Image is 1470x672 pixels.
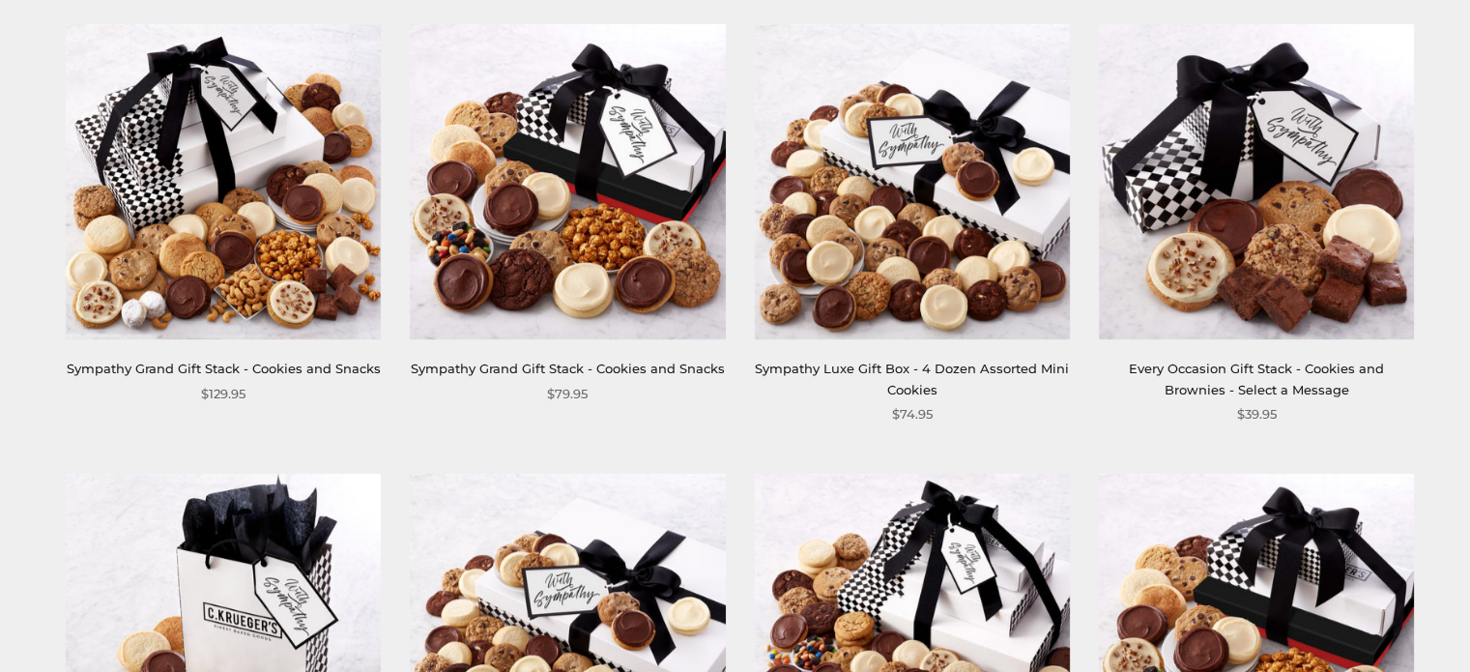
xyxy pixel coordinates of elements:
iframe: Sign Up via Text for Offers [15,599,200,657]
span: $74.95 [892,404,933,424]
img: Sympathy Luxe Gift Box - 4 Dozen Assorted Mini Cookies [754,24,1069,339]
a: Sympathy Grand Gift Stack - Cookies and Snacks [411,361,725,376]
a: Sympathy Luxe Gift Box - 4 Dozen Assorted Mini Cookies [755,361,1069,396]
a: Sympathy Grand Gift Stack - Cookies and Snacks [67,361,381,376]
img: Sympathy Grand Gift Stack - Cookies and Snacks [410,24,725,339]
span: $79.95 [547,384,588,404]
img: Sympathy Grand Gift Stack - Cookies and Snacks [66,24,381,339]
a: Every Occasion Gift Stack - Cookies and Brownies - Select a Message [1129,361,1384,396]
a: Sympathy Luxe Gift Box - 4 Dozen Assorted Mini Cookies [755,24,1070,339]
span: $39.95 [1236,404,1276,424]
span: $129.95 [201,384,245,404]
